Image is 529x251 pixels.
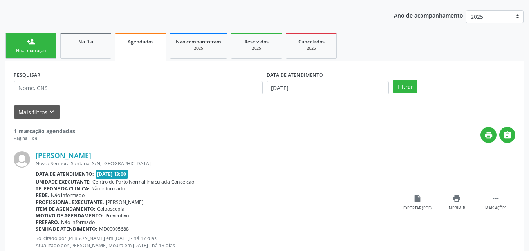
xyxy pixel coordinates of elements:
[403,206,432,211] div: Exportar (PDF)
[484,131,493,139] i: print
[11,48,51,54] div: Nova marcação
[36,179,91,185] b: Unidade executante:
[36,171,94,177] b: Data de atendimento:
[298,38,325,45] span: Cancelados
[176,38,221,45] span: Não compareceram
[14,69,40,81] label: PESQUISAR
[36,206,96,212] b: Item de agendamento:
[292,45,331,51] div: 2025
[244,38,269,45] span: Resolvidos
[393,80,417,93] button: Filtrar
[394,10,463,20] p: Ano de acompanhamento
[452,194,461,203] i: print
[97,206,125,212] span: Colposcopia
[96,170,128,179] span: [DATE] 13:00
[36,235,398,248] p: Solicitado por [PERSON_NAME] em [DATE] - há 17 dias Atualizado por [PERSON_NAME] Moura em [DATE] ...
[14,151,30,168] img: img
[413,194,422,203] i: insert_drive_file
[14,81,263,94] input: Nome, CNS
[36,151,91,160] a: [PERSON_NAME]
[36,185,90,192] b: Telefone da clínica:
[78,38,93,45] span: Na fila
[503,131,512,139] i: 
[36,199,104,206] b: Profissional executante:
[36,226,97,232] b: Senha de atendimento:
[499,127,515,143] button: 
[128,38,153,45] span: Agendados
[491,194,500,203] i: 
[106,199,143,206] span: [PERSON_NAME]
[14,105,60,119] button: Mais filtroskeyboard_arrow_down
[91,185,125,192] span: Não informado
[92,179,194,185] span: Centro de Parto Normal Imaculada Conceicao
[47,108,56,116] i: keyboard_arrow_down
[36,160,398,167] div: Nossa Senhora Santana, S/N, [GEOGRAPHIC_DATA]
[36,192,49,199] b: Rede:
[14,135,75,142] div: Página 1 de 1
[36,212,104,219] b: Motivo de agendamento:
[27,37,35,46] div: person_add
[267,69,323,81] label: DATA DE ATENDIMENTO
[99,226,129,232] span: MD00005688
[36,219,60,226] b: Preparo:
[176,45,221,51] div: 2025
[480,127,497,143] button: print
[485,206,506,211] div: Mais ações
[51,192,85,199] span: Não informado
[105,212,129,219] span: Preventivo
[267,81,389,94] input: Selecione um intervalo
[61,219,95,226] span: Não informado
[448,206,465,211] div: Imprimir
[14,127,75,135] strong: 1 marcação agendadas
[237,45,276,51] div: 2025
